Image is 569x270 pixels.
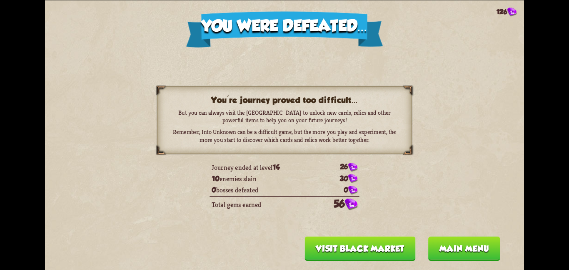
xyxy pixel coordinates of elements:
h3: You're journey proved too difficult... [172,95,396,104]
span: 0 [212,186,216,194]
span: 10 [212,174,220,182]
td: 0 [318,184,359,195]
p: But you can always visit the [GEOGRAPHIC_DATA] to unlock new cards, relics and other powerful ite... [172,109,396,124]
img: gem.png [348,174,357,183]
td: 26 [318,161,359,172]
img: gem.png [507,8,517,17]
img: gem.png [348,163,357,172]
td: Journey ended at level [210,161,318,172]
button: Visit Black Market [305,236,416,260]
td: 56 [318,196,359,212]
td: enemies slain [210,173,318,184]
span: 14 [272,163,280,171]
td: 30 [318,173,359,184]
button: Main menu [428,236,500,260]
img: gem.png [348,185,357,194]
div: 126 [497,8,517,17]
img: gem.png [345,199,358,211]
p: Remember, Into Unknown can be a difficult game, but the more you play and experiment, the more yo... [172,128,396,144]
td: bosses defeated [210,184,318,195]
td: Total gems earned [210,196,318,212]
div: You were defeated... [186,11,383,47]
